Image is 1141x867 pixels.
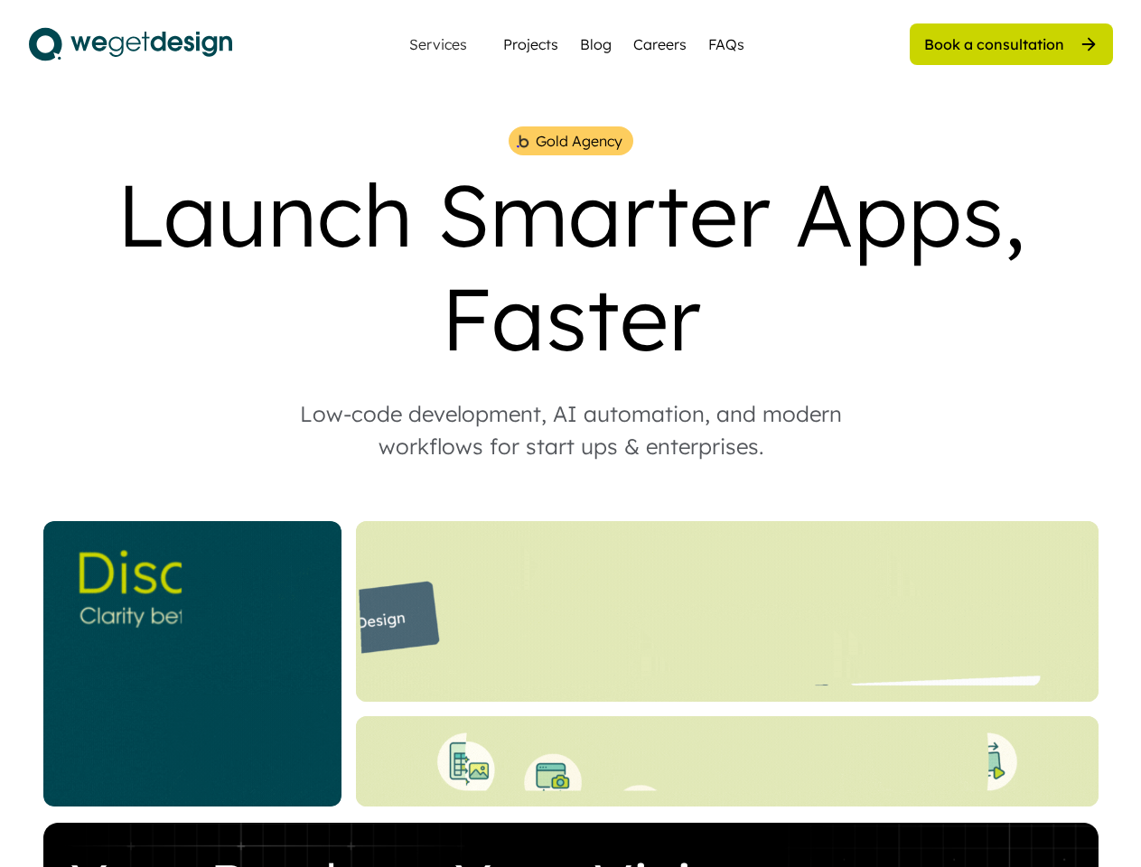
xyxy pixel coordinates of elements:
img: logo.svg [29,22,232,67]
div: Launch Smarter Apps, Faster [29,163,1113,370]
div: Book a consultation [924,34,1064,54]
div: Gold Agency [536,130,622,152]
a: Projects [503,33,558,55]
a: Blog [580,33,612,55]
div: Low-code development, AI automation, and modern workflows for start ups & enterprises. [264,397,878,462]
img: Website%20Landing%20%284%29.gif [356,521,1099,702]
div: Services [402,37,474,51]
a: Careers [633,33,687,55]
img: Bottom%20Landing%20%281%29.gif [356,716,1099,806]
a: FAQs [708,33,744,55]
img: bubble%201.png [515,133,530,150]
img: _Website%20Square%20V2%20%282%29.gif [43,521,341,806]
